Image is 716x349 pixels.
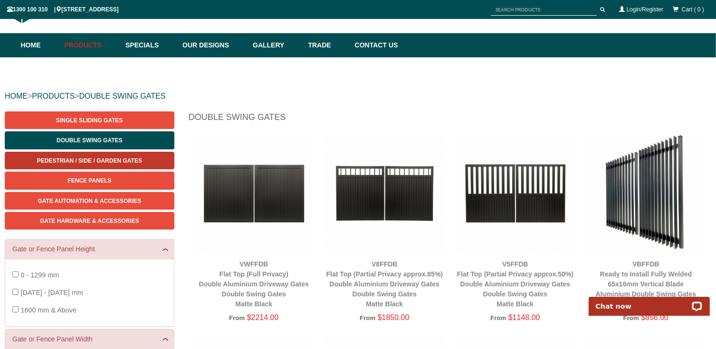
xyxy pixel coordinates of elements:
span: Gate Automation & Accessories [38,198,141,204]
span: From [623,314,639,321]
a: Trade [303,33,350,57]
a: V5FFDBFlat Top (Partial Privacy approx.50%)Double Aluminium Driveway GatesDouble Swing GatesMatte... [457,260,574,308]
h1: Double Swing Gates [189,111,711,128]
span: 0 - 1299 mm [20,271,59,279]
img: V5FFDB - Flat Top (Partial Privacy approx.50%) - Double Aluminium Driveway Gates - Double Swing G... [455,133,576,254]
a: Fence Panels [5,172,174,189]
a: Specials [121,33,178,57]
span: $1148.00 [508,313,540,321]
img: V8FFDB - Flat Top (Partial Privacy approx.85%) - Double Aluminium Driveway Gates - Double Swing G... [324,133,445,254]
a: Login/Register [627,6,663,13]
span: 1300 100 310 | [STREET_ADDRESS] [7,6,119,13]
a: VBFFDBReady to Install Fully Welded 65x16mm Vertical BladeAluminium Double Swing GatesMatte Black [596,260,697,308]
span: Cart ( 0 ) [682,6,704,13]
span: Pedestrian / Side / Garden Gates [37,157,142,164]
a: Single Sliding Gates [5,111,174,129]
span: [DATE] - [DATE] mm [20,289,83,296]
a: Gate or Fence Panel Height [12,244,167,254]
a: HOME [5,92,28,100]
a: VWFFDBFlat Top (Full Privacy)Double Aluminium Driveway GatesDouble Swing GatesMatte Black [199,260,309,308]
span: From [229,314,245,321]
span: $1850.00 [378,313,410,321]
a: Contact Us [350,33,398,57]
img: VWFFDB - Flat Top (Full Privacy) - Double Aluminium Driveway Gates - Double Swing Gates - Matte B... [193,133,315,254]
a: Products [60,33,121,57]
div: > > [5,81,711,111]
a: Gate Hardware & Accessories [5,212,174,230]
a: Our Designs [178,33,248,57]
a: DOUBLE SWING GATES [79,92,165,100]
span: Gate Hardware & Accessories [40,218,139,224]
img: VBFFDB - Ready to Install Fully Welded 65x16mm Vertical Blade - Aluminium Double Swing Gates - Ma... [585,133,706,254]
span: $2214.00 [247,313,279,321]
span: Double Swing Gates [57,137,122,144]
a: Double Swing Gates [5,131,174,149]
span: From [490,314,506,321]
a: Home [21,33,60,57]
iframe: LiveChat chat widget [582,286,716,316]
input: SEARCH PRODUCTS [491,4,597,16]
a: Gallery [248,33,303,57]
a: PRODUCTS [32,92,75,100]
a: Gate Automation & Accessories [5,192,174,210]
span: From [360,314,375,321]
span: $856.00 [641,313,668,321]
a: Gate or Fence Panel Width [12,334,167,344]
span: Single Sliding Gates [56,117,123,124]
span: Fence Panels [67,177,111,184]
span: 1600 mm & Above [20,306,76,314]
a: Pedestrian / Side / Garden Gates [5,152,174,169]
a: V8FFDBFlat Top (Partial Privacy approx.85%)Double Aluminium Driveway GatesDouble Swing GatesMatte... [326,260,443,308]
